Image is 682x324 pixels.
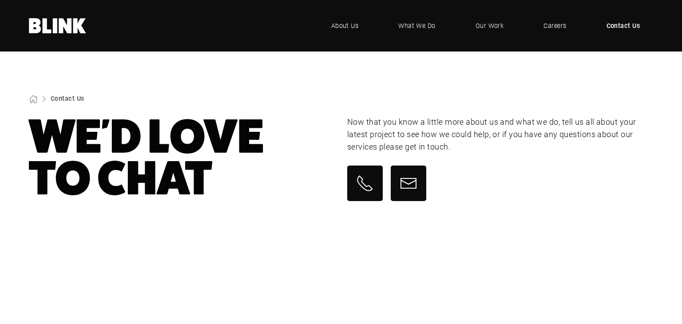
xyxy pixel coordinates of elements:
a: Our Work [462,12,517,39]
a: About Us [318,12,372,39]
span: Our Work [476,21,504,31]
span: What We Do [398,21,436,31]
h1: We'd Love To Chat [29,116,335,199]
a: Contact Us [51,94,84,103]
a: Careers [530,12,579,39]
a: Contact Us [593,12,654,39]
span: About Us [331,21,359,31]
span: Careers [543,21,566,31]
a: Home [29,18,87,33]
span: Contact Us [607,21,640,31]
p: Now that you know a little more about us and what we do, tell us all about your latest project to... [347,116,653,153]
a: What We Do [385,12,449,39]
